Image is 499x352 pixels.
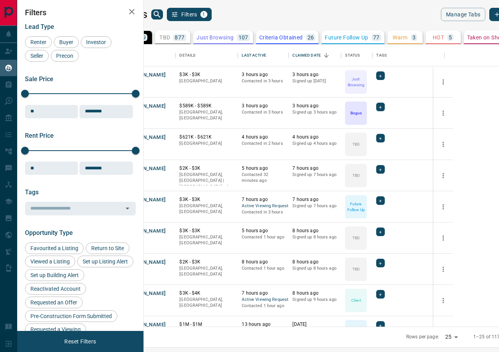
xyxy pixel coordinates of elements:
[372,44,444,66] div: Tags
[437,76,449,88] button: more
[179,203,234,215] p: [GEOGRAPHIC_DATA], [GEOGRAPHIC_DATA]
[376,165,384,174] div: +
[292,71,337,78] p: 3 hours ago
[433,35,444,40] p: HOT
[292,134,337,140] p: 4 hours ago
[25,242,84,254] div: Favourited a Listing
[28,313,115,319] span: Pre-Construction Form Submitted
[292,109,337,116] p: Signed up 3 hours ago
[346,201,366,213] p: Future Follow Up
[77,256,133,267] div: Set up Listing Alert
[125,71,166,79] button: [PERSON_NAME]
[242,228,285,234] p: 5 hours ago
[83,39,109,45] span: Investor
[86,242,129,254] div: Return to Site
[242,290,285,297] p: 7 hours ago
[28,286,83,292] span: Reactivated Account
[437,295,449,306] button: more
[308,35,314,40] p: 26
[25,132,54,139] span: Rent Price
[51,50,79,62] div: Precon
[379,259,382,267] span: +
[179,71,234,78] p: $3K - $3K
[292,321,337,328] p: [DATE]
[167,8,212,21] button: Filters1
[350,110,362,116] p: Bogus
[25,269,84,281] div: Set up Building Alert
[53,53,76,59] span: Precon
[242,78,285,84] p: Contacted in 3 hours
[292,228,337,234] p: 8 hours ago
[437,263,449,275] button: more
[449,35,452,40] p: 5
[125,259,166,266] button: [PERSON_NAME]
[437,139,449,150] button: more
[376,290,384,299] div: +
[28,326,83,332] span: Requested a Viewing
[201,12,207,17] span: 1
[441,8,485,21] button: Manage Tabs
[25,256,75,267] div: Viewed a Listing
[25,8,136,17] h2: Filters
[179,134,234,140] p: $621K - $621K
[179,234,234,246] p: [GEOGRAPHIC_DATA], [GEOGRAPHIC_DATA]
[242,71,285,78] p: 3 hours ago
[25,50,49,62] div: Seller
[325,35,368,40] p: Future Follow Up
[379,322,382,329] span: +
[179,103,234,109] p: $589K - $589K
[437,107,449,119] button: more
[125,290,166,297] button: [PERSON_NAME]
[179,172,234,190] p: Toronto
[175,44,238,66] div: Details
[292,103,337,109] p: 3 hours ago
[57,39,76,45] span: Buyer
[376,321,384,330] div: +
[179,44,195,66] div: Details
[242,265,285,272] p: Contacted 1 hour ago
[292,265,337,272] p: Signed up 8 hours ago
[179,109,234,121] p: [GEOGRAPHIC_DATA], [GEOGRAPHIC_DATA]
[179,321,234,328] p: $1M - $1M
[179,165,234,172] p: $2K - $3K
[159,35,170,40] p: TBD
[437,232,449,244] button: more
[179,228,234,234] p: $3K - $3K
[179,259,234,265] p: $2K - $3K
[242,303,285,309] p: Contacted 1 hour ago
[125,196,166,204] button: [PERSON_NAME]
[81,36,111,48] div: Investor
[292,44,321,66] div: Claimed Date
[25,188,39,196] span: Tags
[25,310,117,322] div: Pre-Construction Form Submitted
[196,35,234,40] p: Just Browsing
[242,209,285,215] p: Contacted in 3 hours
[437,170,449,181] button: more
[242,234,285,240] p: Contacted 1 hour ago
[379,228,382,236] span: +
[125,103,166,110] button: [PERSON_NAME]
[292,259,337,265] p: 8 hours ago
[28,272,81,278] span: Set up Building Alert
[121,44,175,66] div: Name
[242,196,285,203] p: 7 hours ago
[25,229,73,236] span: Opportunity Type
[376,103,384,111] div: +
[125,165,166,172] button: [PERSON_NAME]
[28,258,73,265] span: Viewed a Listing
[352,266,360,272] p: TBD
[25,36,52,48] div: Renter
[376,44,387,66] div: Tags
[379,72,382,80] span: +
[25,23,54,30] span: Lead Type
[412,35,416,40] p: 3
[28,53,46,59] span: Seller
[179,265,234,277] p: [GEOGRAPHIC_DATA], [GEOGRAPHIC_DATA]
[292,297,337,303] p: Signed up 9 hours ago
[151,9,163,20] button: search button
[259,35,303,40] p: Criteria Obtained
[125,321,166,329] button: [PERSON_NAME]
[352,235,360,241] p: TBD
[28,39,49,45] span: Renter
[125,228,166,235] button: [PERSON_NAME]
